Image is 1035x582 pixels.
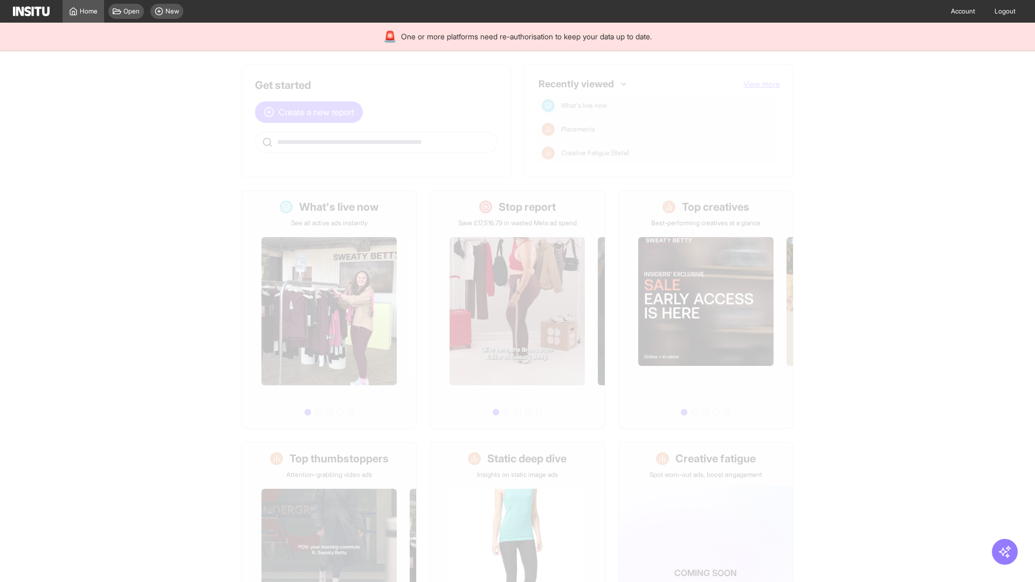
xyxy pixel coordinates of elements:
[383,29,397,44] div: 🚨
[165,7,179,16] span: New
[401,31,652,42] span: One or more platforms need re-authorisation to keep your data up to date.
[80,7,98,16] span: Home
[123,7,140,16] span: Open
[13,6,50,16] img: Logo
